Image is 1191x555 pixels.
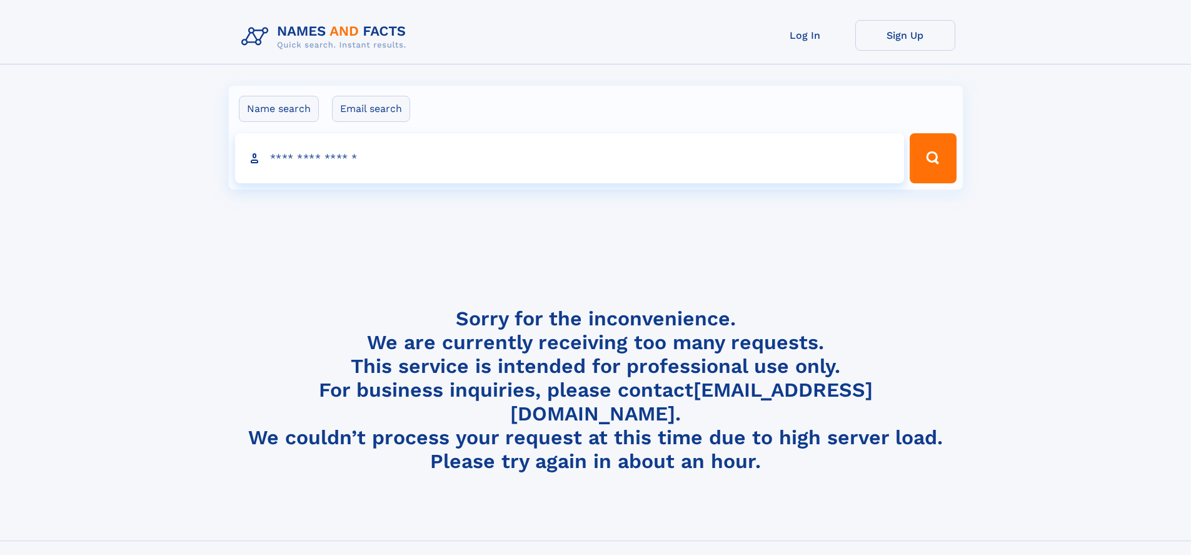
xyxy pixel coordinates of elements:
[910,133,956,183] button: Search Button
[510,378,873,425] a: [EMAIL_ADDRESS][DOMAIN_NAME]
[236,20,416,54] img: Logo Names and Facts
[332,96,410,122] label: Email search
[235,133,905,183] input: search input
[239,96,319,122] label: Name search
[236,307,955,474] h4: Sorry for the inconvenience. We are currently receiving too many requests. This service is intend...
[755,20,855,51] a: Log In
[855,20,955,51] a: Sign Up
